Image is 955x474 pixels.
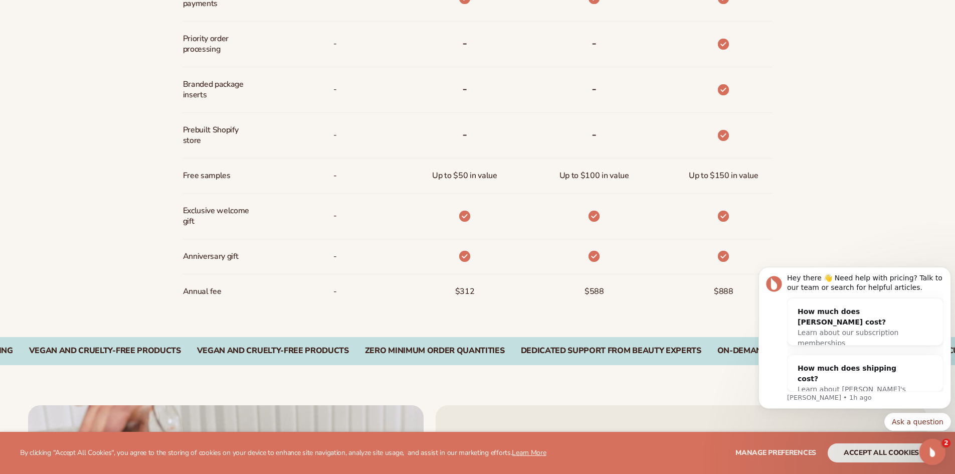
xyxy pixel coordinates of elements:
span: $312 [455,282,475,301]
b: - [592,126,597,142]
span: - [333,167,337,185]
span: - [333,282,337,301]
div: VEGAN AND CRUELTY-FREE PRODUCTS [29,346,181,356]
button: Manage preferences [735,443,816,462]
span: Anniversary gift [183,247,239,266]
span: Manage preferences [735,448,816,457]
a: Learn More [512,448,546,457]
span: - [333,80,337,99]
span: Up to $150 in value [689,167,758,185]
div: On-Demand Fulfillment and Inventory Tracking [717,346,932,356]
b: - [592,35,597,51]
span: - [333,247,337,266]
span: - [333,126,337,144]
iframe: Intercom live chat [919,439,946,465]
b: - [462,81,467,97]
span: Priority order processing [183,30,250,59]
div: Dedicated Support From Beauty Experts [521,346,701,356]
span: Prebuilt Shopify store [183,121,250,150]
span: Up to $100 in value [559,167,629,185]
b: - [462,126,467,142]
span: - [333,35,337,53]
span: Exclusive welcome gift [183,202,250,231]
p: By clicking "Accept All Cookies", you agree to the storing of cookies on your device to enhance s... [20,449,546,457]
span: 2 [942,439,951,448]
b: - [592,81,597,97]
iframe: Intercom notifications message [754,252,955,447]
span: Free samples [183,167,231,185]
button: accept all cookies [828,443,935,462]
span: Branded package inserts [183,75,250,104]
b: - [462,35,467,51]
span: $588 [585,282,604,301]
span: Up to $50 in value [432,167,497,185]
div: Vegan and Cruelty-Free Products [197,346,349,356]
span: - [333,207,337,225]
span: $888 [714,282,733,301]
span: Annual fee [183,282,222,301]
div: Zero Minimum Order QuantitieS [365,346,505,356]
